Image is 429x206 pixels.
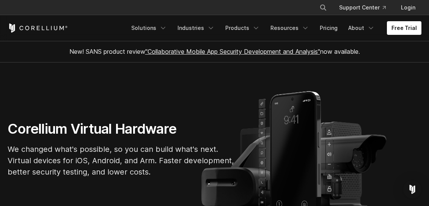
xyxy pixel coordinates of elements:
h1: Corellium Virtual Hardware [8,120,235,137]
a: Resources [266,21,314,35]
a: Solutions [127,21,171,35]
a: Industries [173,21,219,35]
div: Open Intercom Messenger [403,180,421,198]
a: About [344,21,379,35]
div: Navigation Menu [310,1,421,14]
button: Search [316,1,330,14]
a: Pricing [315,21,342,35]
span: New! SANS product review now available. [69,48,360,55]
a: Free Trial [387,21,421,35]
a: Login [395,1,421,14]
a: "Collaborative Mobile App Security Development and Analysis" [145,48,320,55]
p: We changed what's possible, so you can build what's next. Virtual devices for iOS, Android, and A... [8,144,235,178]
div: Navigation Menu [127,21,421,35]
a: Support Center [333,1,392,14]
a: Products [221,21,264,35]
a: Corellium Home [8,23,68,33]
